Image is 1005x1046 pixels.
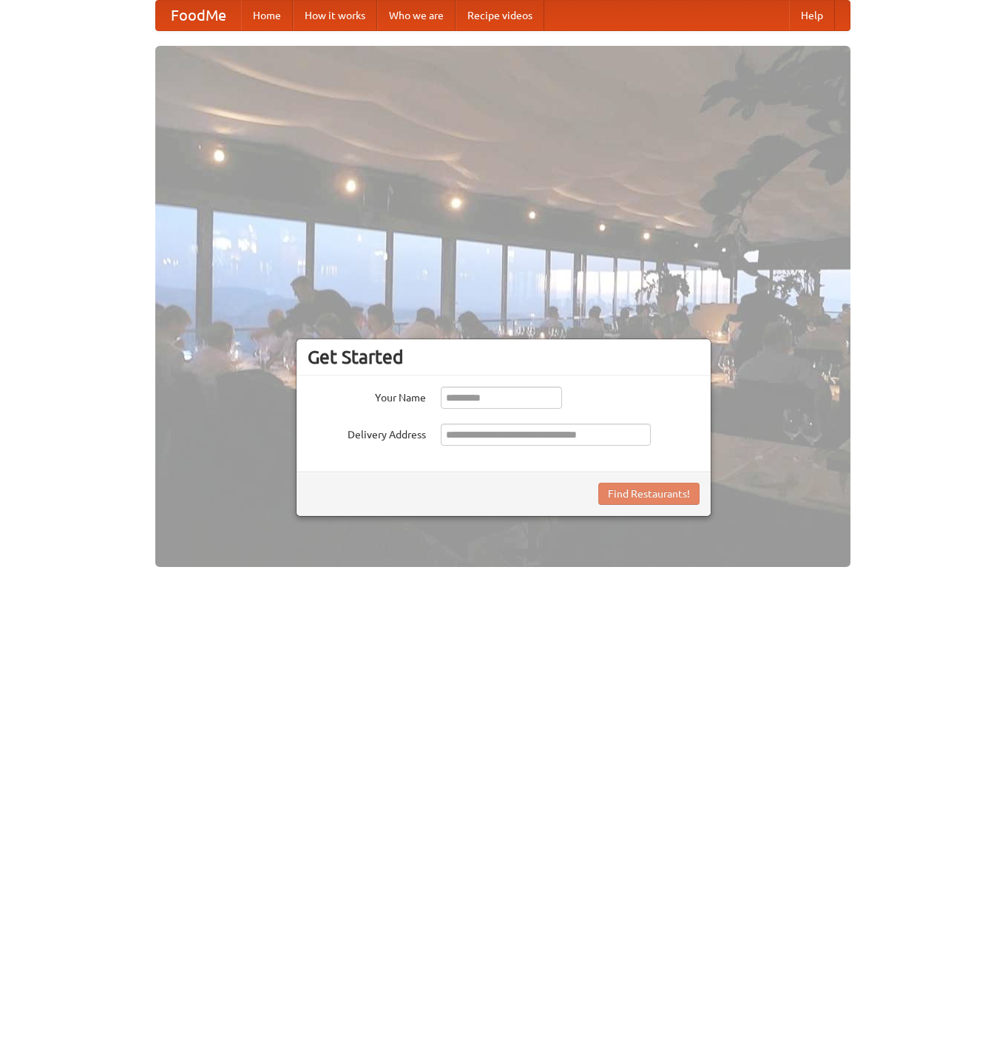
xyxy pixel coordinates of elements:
[241,1,293,30] a: Home
[156,1,241,30] a: FoodMe
[377,1,456,30] a: Who we are
[456,1,544,30] a: Recipe videos
[293,1,377,30] a: How it works
[789,1,835,30] a: Help
[308,387,426,405] label: Your Name
[598,483,700,505] button: Find Restaurants!
[308,346,700,368] h3: Get Started
[308,424,426,442] label: Delivery Address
